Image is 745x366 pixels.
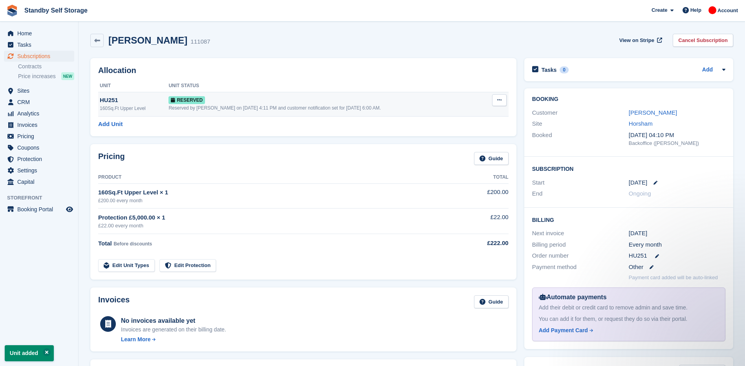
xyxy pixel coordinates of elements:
div: Other [629,263,725,272]
a: Standby Self Storage [21,4,91,17]
a: [PERSON_NAME] [629,109,677,116]
span: Booking Portal [17,204,64,215]
a: Horsham [629,120,653,127]
td: £200.00 [446,183,509,208]
a: menu [4,51,74,62]
a: Learn More [121,335,226,344]
a: Price increases NEW [18,72,74,81]
td: £22.00 [446,209,509,234]
div: Booked [532,131,629,147]
div: 160Sq.Ft Upper Level × 1 [98,188,446,197]
a: menu [4,85,74,96]
p: Payment card added will be auto-linked [629,274,718,282]
div: Payment method [532,263,629,272]
div: Learn More [121,335,150,344]
a: menu [4,204,74,215]
div: No invoices available yet [121,316,226,326]
div: [DATE] 04:10 PM [629,131,725,140]
span: Reserved [168,96,205,104]
div: NEW [61,72,74,80]
div: Customer [532,108,629,117]
h2: Pricing [98,152,125,165]
a: menu [4,108,74,119]
h2: Billing [532,216,725,223]
div: Invoices are generated on their billing date. [121,326,226,334]
a: menu [4,142,74,153]
span: Ongoing [629,190,651,197]
a: Contracts [18,63,74,70]
a: Cancel Subscription [673,34,733,47]
span: View on Stripe [619,37,654,44]
th: Unit [98,80,168,92]
div: Add their debit or credit card to remove admin and save time. [539,304,719,312]
h2: Booking [532,96,725,102]
a: Edit Protection [159,259,216,272]
a: menu [4,28,74,39]
img: stora-icon-8386f47178a22dfd0bd8f6a31ec36ba5ce8667c1dd55bd0f319d3a0aa187defe.svg [6,5,18,16]
a: Add Payment Card [539,326,716,335]
div: £222.00 [446,239,509,248]
div: [DATE] [629,229,725,238]
span: Coupons [17,142,64,153]
a: menu [4,165,74,176]
a: Add Unit [98,120,123,129]
div: Site [532,119,629,128]
th: Total [446,171,509,184]
time: 2025-10-07 00:00:00 UTC [629,178,647,187]
h2: Allocation [98,66,509,75]
div: Start [532,178,629,187]
a: menu [4,154,74,165]
div: £200.00 every month [98,197,446,204]
h2: Tasks [542,66,557,73]
div: Next invoice [532,229,629,238]
div: Backoffice ([PERSON_NAME]) [629,139,725,147]
div: 111087 [190,37,210,46]
th: Product [98,171,446,184]
span: Settings [17,165,64,176]
span: Total [98,240,112,247]
a: menu [4,131,74,142]
span: Subscriptions [17,51,64,62]
a: menu [4,97,74,108]
span: Before discounts [113,241,152,247]
div: Protection £5,000.00 × 1 [98,213,446,222]
span: Invoices [17,119,64,130]
th: Unit Status [168,80,484,92]
span: Pricing [17,131,64,142]
a: menu [4,119,74,130]
span: CRM [17,97,64,108]
div: 0 [560,66,569,73]
div: Automate payments [539,293,719,302]
span: Account [718,7,738,15]
span: Tasks [17,39,64,50]
span: Protection [17,154,64,165]
a: Add [702,66,713,75]
h2: [PERSON_NAME] [108,35,187,46]
a: Guide [474,295,509,308]
div: Add Payment Card [539,326,588,335]
span: Help [690,6,701,14]
div: HU251 [100,96,168,105]
div: Billing period [532,240,629,249]
a: Guide [474,152,509,165]
span: Capital [17,176,64,187]
div: Every month [629,240,725,249]
p: Unit added [5,345,54,361]
h2: Subscription [532,165,725,172]
span: Sites [17,85,64,96]
span: Analytics [17,108,64,119]
span: Create [652,6,667,14]
a: Edit Unit Types [98,259,155,272]
div: End [532,189,629,198]
div: 160Sq.Ft Upper Level [100,105,168,112]
div: £22.00 every month [98,222,446,230]
a: menu [4,39,74,50]
a: menu [4,176,74,187]
div: Reserved by [PERSON_NAME] on [DATE] 4:11 PM and customer notification set for [DATE] 6:00 AM. [168,104,484,112]
span: Storefront [7,194,78,202]
span: Price increases [18,73,56,80]
a: View on Stripe [616,34,664,47]
h2: Invoices [98,295,130,308]
div: You can add it for them, or request they do so via their portal. [539,315,719,323]
span: HU251 [629,251,647,260]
